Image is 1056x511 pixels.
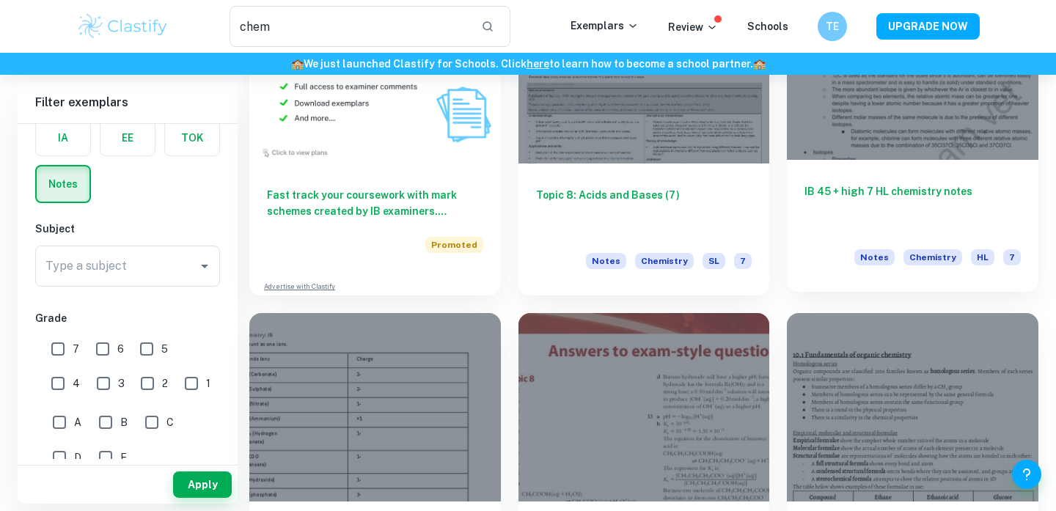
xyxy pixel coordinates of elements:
span: D [74,449,81,466]
span: 4 [73,375,80,391]
span: C [166,414,174,430]
button: Open [194,256,215,276]
span: 1 [206,375,210,391]
h6: Fast track your coursework with mark schemes created by IB examiners. Upgrade now [267,187,483,219]
h6: TE [824,18,841,34]
span: A [74,414,81,430]
span: HL [971,249,994,265]
span: 7 [73,341,79,357]
span: SL [703,253,725,269]
span: 🏫 [291,58,304,70]
span: 6 [117,341,124,357]
span: 2 [162,375,168,391]
a: Schools [747,21,788,32]
span: Notes [586,253,626,269]
span: E [120,449,127,466]
span: 5 [161,341,168,357]
span: 3 [118,375,125,391]
button: TOK [165,120,219,155]
h6: Subject [35,221,220,237]
button: Help and Feedback [1012,460,1041,489]
button: UPGRADE NOW [876,13,980,40]
a: here [527,58,549,70]
span: Chemistry [635,253,694,269]
p: Review [668,19,718,35]
h6: Filter exemplars [18,82,238,123]
p: Exemplars [571,18,639,34]
span: 🏫 [753,58,766,70]
span: 7 [1003,249,1021,265]
span: Promoted [425,237,483,253]
span: Notes [854,249,895,265]
h6: IB 45 + high 7 HL chemistry notes [804,183,1021,232]
img: Clastify logo [76,12,169,41]
h6: Topic 8: Acids and Bases (7) [536,187,752,235]
button: Apply [173,471,232,498]
span: 7 [734,253,752,269]
h6: Grade [35,310,220,326]
button: EE [100,120,155,155]
button: TE [818,12,847,41]
span: Chemistry [903,249,962,265]
h6: We just launched Clastify for Schools. Click to learn how to become a school partner. [3,56,1053,72]
button: IA [36,120,90,155]
button: Notes [37,166,89,202]
input: Search for any exemplars... [230,6,469,47]
span: B [120,414,128,430]
a: Advertise with Clastify [264,282,335,292]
